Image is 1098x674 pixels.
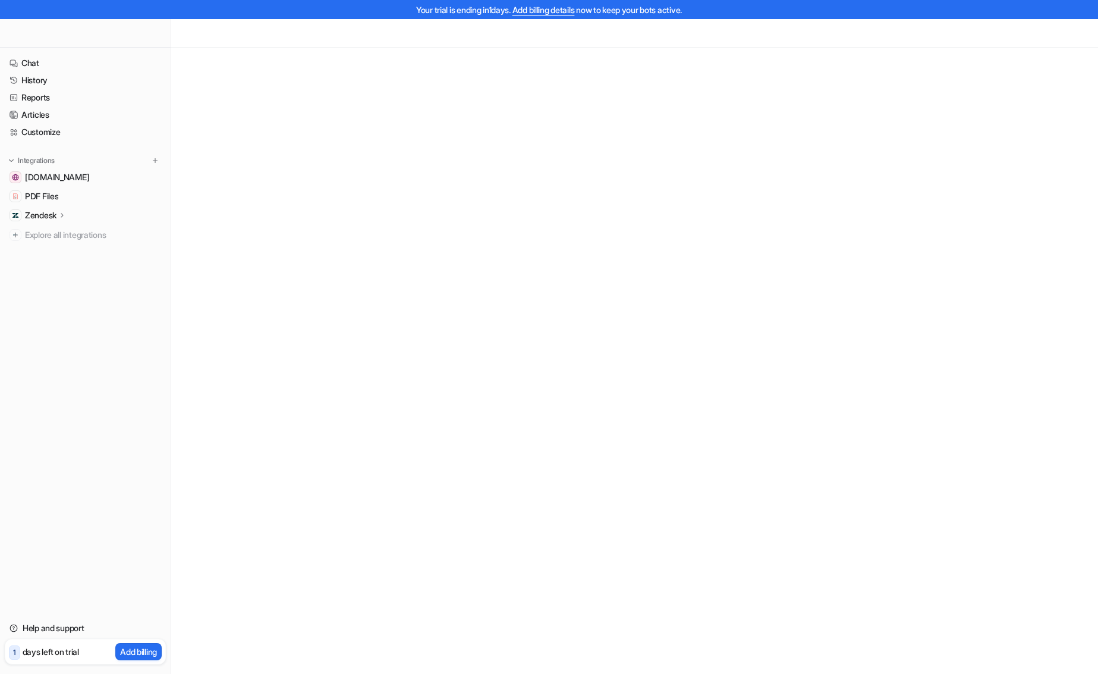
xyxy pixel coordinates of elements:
p: Integrations [18,156,55,165]
button: Add billing [115,643,162,660]
a: History [5,72,166,89]
span: [DOMAIN_NAME] [25,171,89,183]
a: Articles [5,106,166,123]
img: explore all integrations [10,229,21,241]
p: days left on trial [23,645,79,658]
a: PDF FilesPDF Files [5,188,166,205]
img: hedd.audio [12,174,19,181]
a: Add billing details [512,5,575,15]
span: Explore all integrations [25,225,161,244]
a: hedd.audio[DOMAIN_NAME] [5,169,166,186]
a: Explore all integrations [5,227,166,243]
p: Zendesk [25,209,56,221]
p: 1 [13,647,16,658]
a: Reports [5,89,166,106]
img: expand menu [7,156,15,165]
img: Zendesk [12,212,19,219]
span: PDF Files [25,190,58,202]
button: Integrations [5,155,58,167]
a: Help and support [5,620,166,637]
a: Chat [5,55,166,71]
img: PDF Files [12,193,19,200]
p: Add billing [120,645,157,658]
a: Customize [5,124,166,140]
img: menu_add.svg [151,156,159,165]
